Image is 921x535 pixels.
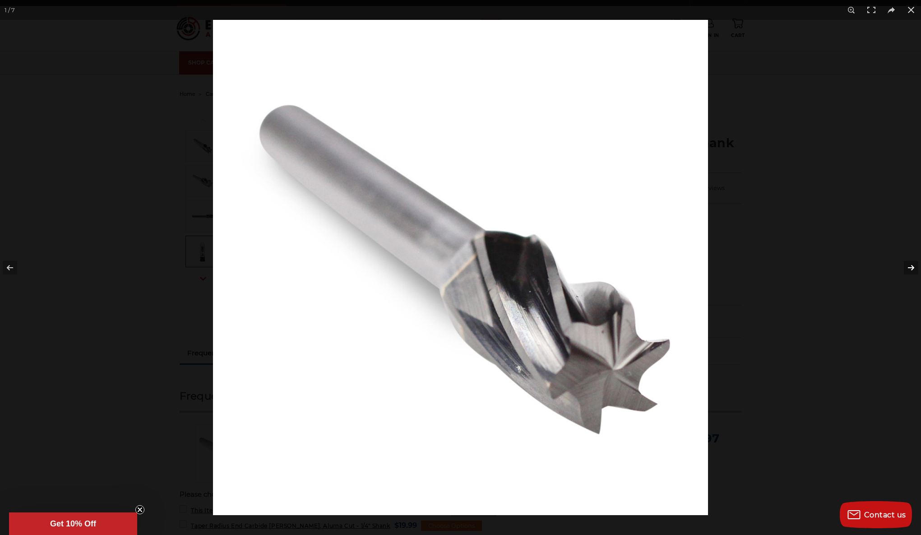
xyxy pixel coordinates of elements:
button: Close teaser [135,505,144,514]
img: SB-3NF-aluma-cut-tungsten-carbide-bur__90669.1680561533.jpg [213,20,708,515]
span: Get 10% Off [50,519,96,528]
div: Get 10% OffClose teaser [9,512,137,535]
span: Contact us [864,511,906,519]
button: Next (arrow right) [889,245,921,290]
button: Contact us [840,501,912,528]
